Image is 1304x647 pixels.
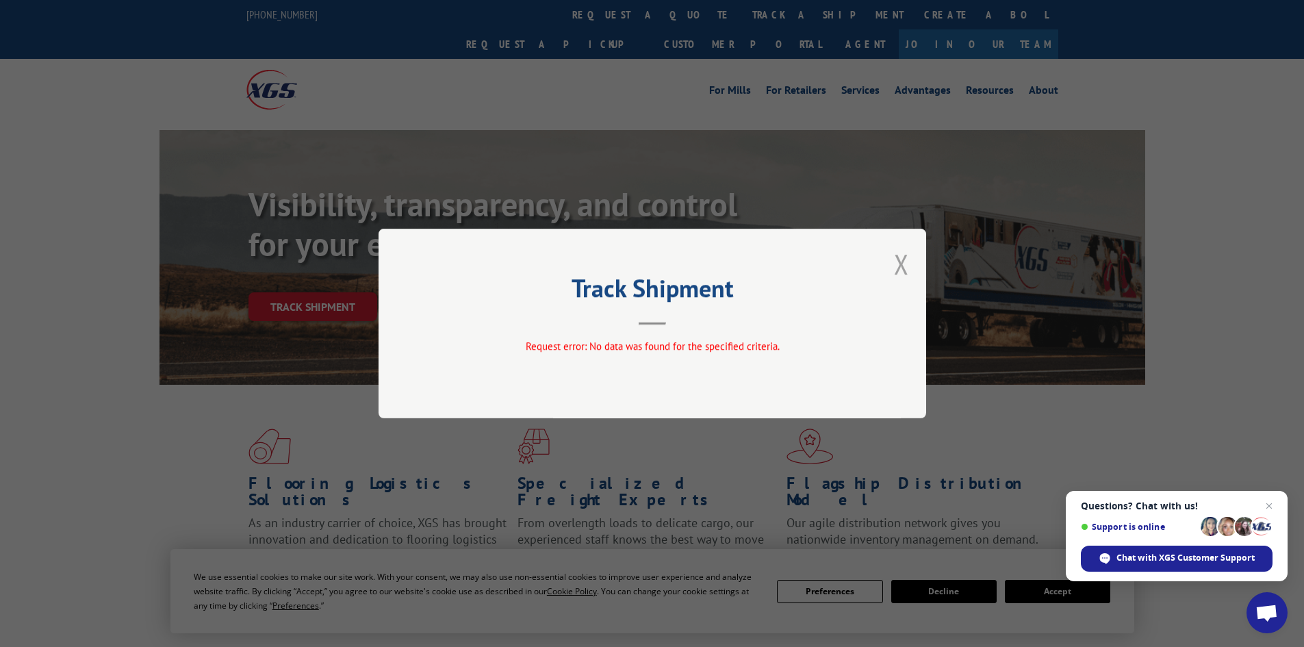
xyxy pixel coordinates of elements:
[894,246,909,282] button: Close modal
[447,279,858,305] h2: Track Shipment
[1081,546,1273,572] div: Chat with XGS Customer Support
[1247,592,1288,633] div: Open chat
[525,340,779,353] span: Request error: No data was found for the specified criteria.
[1261,498,1277,514] span: Close chat
[1081,522,1196,532] span: Support is online
[1116,552,1255,564] span: Chat with XGS Customer Support
[1081,500,1273,511] span: Questions? Chat with us!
